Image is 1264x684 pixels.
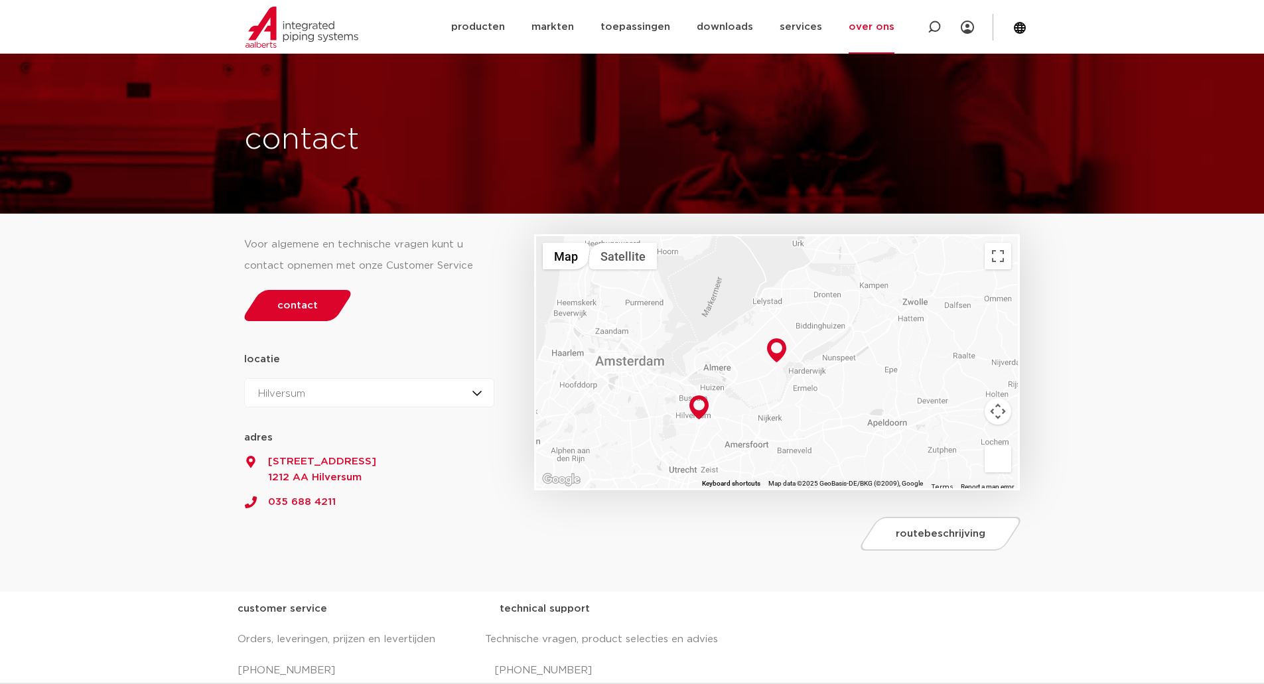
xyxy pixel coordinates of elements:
[896,529,985,539] span: routebeschrijving
[238,660,1027,681] p: [PHONE_NUMBER] [PHONE_NUMBER]
[244,234,495,277] div: Voor algemene en technische vragen kunt u contact opnemen met onze Customer Service
[961,483,1014,490] a: Report a map error
[985,398,1011,425] button: Map camera controls
[543,243,589,269] button: Show street map
[589,243,657,269] button: Show satellite imagery
[539,471,583,488] a: Open this area in Google Maps (opens a new window)
[244,354,280,364] strong: locatie
[238,604,590,614] strong: customer service technical support
[931,484,953,490] a: Terms (opens in new tab)
[238,629,1027,650] p: Orders, leveringen, prijzen en levertijden Technische vragen, product selecties en advies
[240,290,354,321] a: contact
[985,446,1011,472] button: Drag Pegman onto the map to open Street View
[258,389,305,399] span: Hilversum
[277,301,318,310] span: contact
[702,479,760,488] button: Keyboard shortcuts
[985,243,1011,269] button: Toggle fullscreen view
[539,471,583,488] img: Google
[768,480,923,487] span: Map data ©2025 GeoBasis-DE/BKG (©2009), Google
[857,517,1024,551] a: routebeschrijving
[244,119,681,161] h1: contact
